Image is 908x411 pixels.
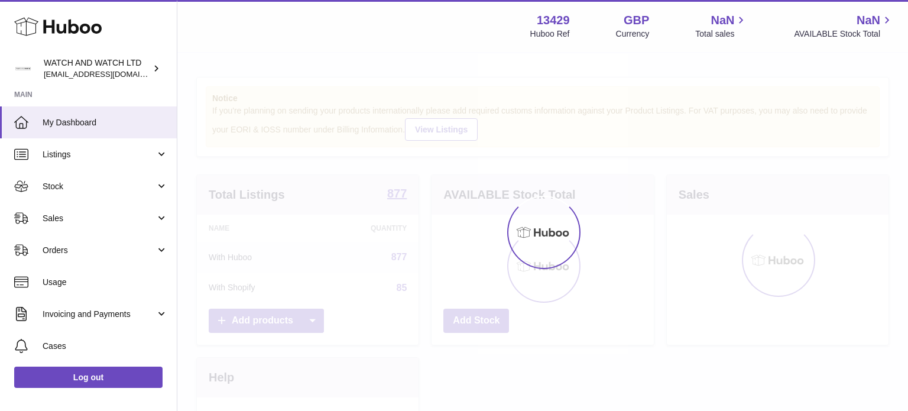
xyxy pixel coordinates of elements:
a: NaN AVAILABLE Stock Total [794,12,894,40]
img: internalAdmin-13429@internal.huboo.com [14,60,32,77]
span: NaN [711,12,734,28]
div: Huboo Ref [530,28,570,40]
a: NaN Total sales [695,12,748,40]
a: Log out [14,367,163,388]
span: NaN [857,12,880,28]
span: [EMAIL_ADDRESS][DOMAIN_NAME] [44,69,174,79]
span: Stock [43,181,155,192]
span: Listings [43,149,155,160]
span: AVAILABLE Stock Total [794,28,894,40]
span: Sales [43,213,155,224]
span: Usage [43,277,168,288]
div: WATCH AND WATCH LTD [44,57,150,80]
span: Total sales [695,28,748,40]
strong: GBP [624,12,649,28]
span: Invoicing and Payments [43,309,155,320]
strong: 13429 [537,12,570,28]
span: Cases [43,341,168,352]
span: My Dashboard [43,117,168,128]
span: Orders [43,245,155,256]
div: Currency [616,28,650,40]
